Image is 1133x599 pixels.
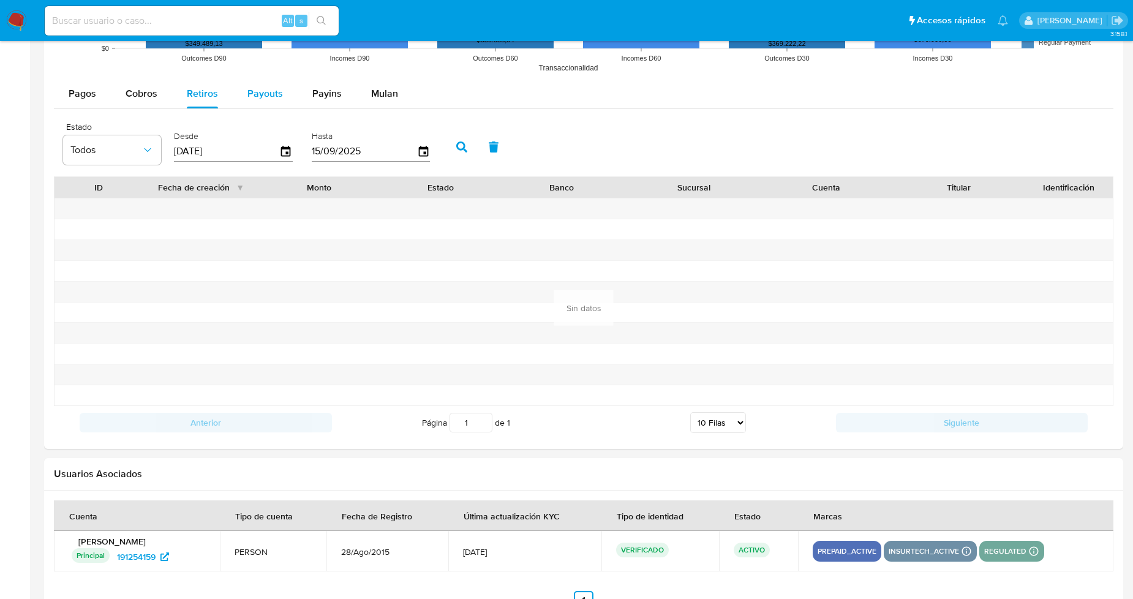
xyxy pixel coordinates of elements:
span: Accesos rápidos [917,14,985,27]
span: Alt [283,15,293,26]
p: leandro.caroprese@mercadolibre.com [1037,15,1107,26]
button: search-icon [309,12,334,29]
input: Buscar usuario o caso... [45,13,339,29]
a: Salir [1111,14,1124,27]
span: 3.158.1 [1110,29,1127,39]
span: s [299,15,303,26]
h2: Usuarios Asociados [54,468,1113,480]
a: Notificaciones [998,15,1008,26]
